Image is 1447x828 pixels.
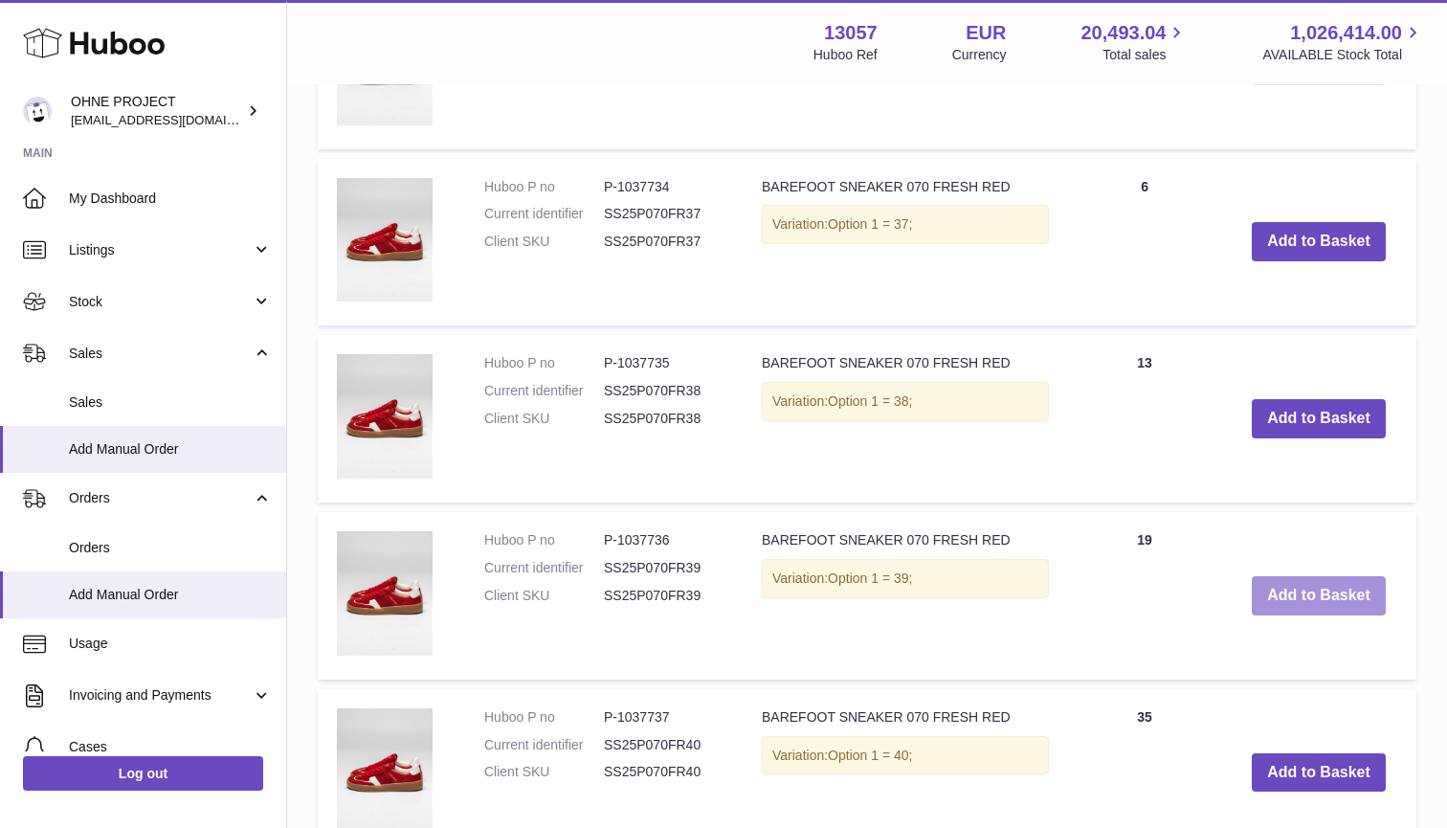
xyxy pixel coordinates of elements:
dd: SS25P070FR40 [604,763,723,781]
dt: Current identifier [484,382,604,400]
dt: Huboo P no [484,178,604,196]
span: Option 1 = 40; [828,748,912,763]
dt: Current identifier [484,205,604,223]
dd: SS25P070FR37 [604,233,723,251]
td: BAREFOOT SNEAKER 070 FRESH RED [743,335,1068,503]
img: BAREFOOT SNEAKER 070 FRESH RED [337,178,433,302]
span: Option 1 = 37; [828,216,912,232]
span: Orders [69,489,252,507]
span: Add Manual Order [69,586,272,604]
dd: SS25P070FR39 [604,559,723,577]
span: 1,026,414.00 [1290,20,1402,46]
div: Variation: [762,205,1049,244]
dd: SS25P070FR39 [604,587,723,605]
strong: 13057 [824,20,878,46]
dt: Current identifier [484,559,604,577]
span: Cases [69,738,272,756]
dt: Huboo P no [484,531,604,549]
span: Orders [69,539,272,557]
td: BAREFOOT SNEAKER 070 FRESH RED [743,512,1068,680]
span: AVAILABLE Stock Total [1262,46,1424,64]
span: Invoicing and Payments [69,686,252,705]
span: Stock [69,293,252,311]
strong: EUR [966,20,1006,46]
td: BAREFOOT SNEAKER 070 FRESH RED [743,159,1068,326]
dt: Client SKU [484,410,604,428]
dd: SS25P070FR40 [604,736,723,754]
a: 1,026,414.00 AVAILABLE Stock Total [1262,20,1424,64]
a: Log out [23,756,263,791]
span: Listings [69,241,252,259]
dd: SS25P070FR38 [604,410,723,428]
dd: P-1037737 [604,708,723,727]
dd: P-1037735 [604,354,723,372]
dd: P-1037734 [604,178,723,196]
dt: Huboo P no [484,354,604,372]
img: BAREFOOT SNEAKER 070 FRESH RED [337,531,433,656]
dt: Client SKU [484,587,604,605]
button: Add to Basket [1252,399,1386,438]
a: 20,493.04 Total sales [1080,20,1188,64]
div: Variation: [762,382,1049,421]
dd: SS25P070FR38 [604,382,723,400]
td: 13 [1068,335,1221,503]
div: Huboo Ref [813,46,878,64]
span: Usage [69,635,272,653]
div: Variation: [762,736,1049,775]
span: Sales [69,345,252,363]
div: Currency [952,46,1007,64]
button: Add to Basket [1252,222,1386,261]
span: Sales [69,393,272,412]
dd: P-1037736 [604,531,723,549]
td: 6 [1068,159,1221,326]
button: Add to Basket [1252,753,1386,793]
span: Option 1 = 39; [828,571,912,586]
button: Add to Basket [1252,576,1386,615]
dt: Client SKU [484,233,604,251]
td: 19 [1068,512,1221,680]
span: My Dashboard [69,190,272,208]
span: Total sales [1102,46,1188,64]
dd: SS25P070FR37 [604,205,723,223]
span: Add Manual Order [69,440,272,459]
img: support@ohneproject.com [23,97,52,125]
span: 20,493.04 [1080,20,1166,46]
span: Option 1 = 38; [828,393,912,409]
dt: Huboo P no [484,708,604,727]
dt: Current identifier [484,736,604,754]
span: [EMAIL_ADDRESS][DOMAIN_NAME] [71,112,281,127]
div: Variation: [762,559,1049,598]
dt: Client SKU [484,763,604,781]
img: BAREFOOT SNEAKER 070 FRESH RED [337,354,433,479]
div: OHNE PROJECT [71,93,243,129]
